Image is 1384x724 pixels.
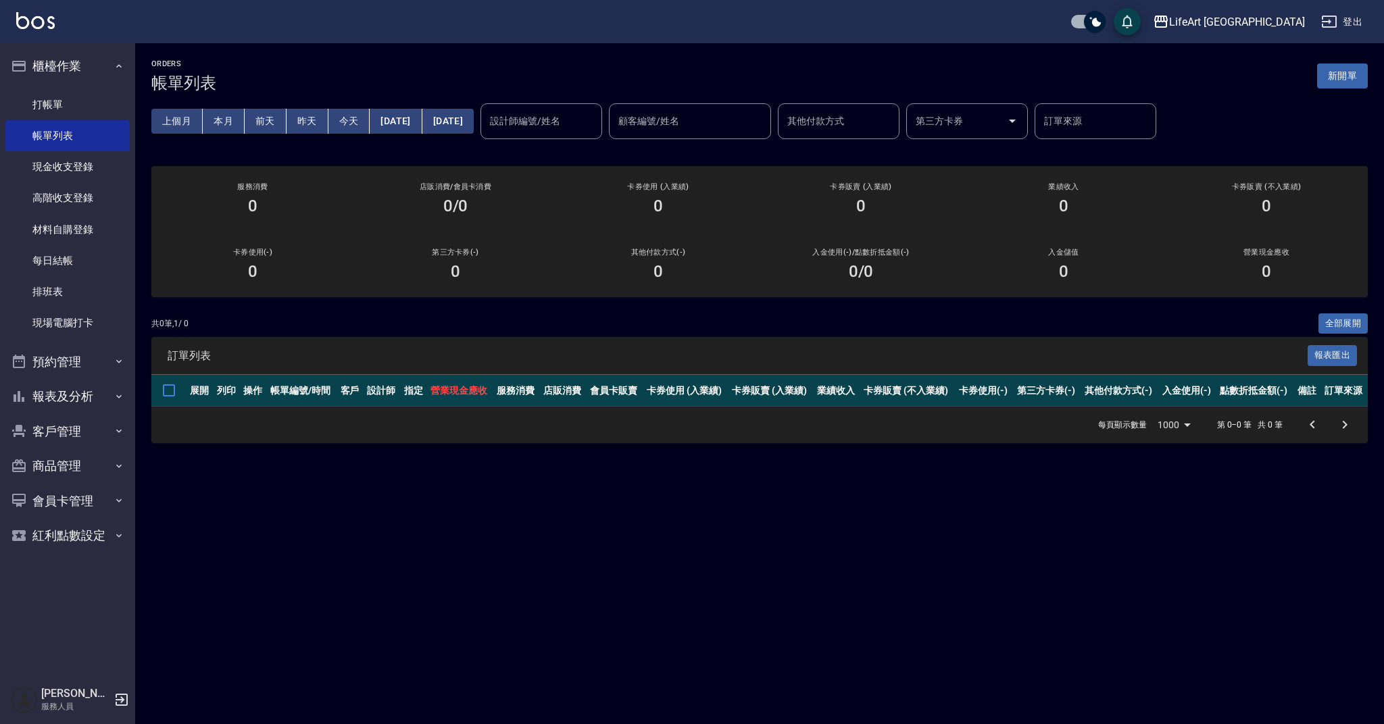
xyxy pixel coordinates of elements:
[1262,262,1271,281] h3: 0
[151,317,189,330] p: 共 0 筆, 1 / 0
[5,379,130,414] button: 報表及分析
[168,182,338,191] h3: 服務消費
[267,375,337,407] th: 帳單編號/時間
[5,245,130,276] a: 每日結帳
[849,262,874,281] h3: 0 /0
[1002,110,1023,132] button: Open
[1308,345,1358,366] button: 報表匯出
[168,248,338,257] h2: 卡券使用(-)
[5,276,130,307] a: 排班表
[5,182,130,213] a: 高階收支登錄
[587,375,643,407] th: 會員卡販賣
[1014,375,1081,407] th: 第三方卡券(-)
[5,214,130,245] a: 材料自購登錄
[16,12,55,29] img: Logo
[1098,419,1147,431] p: 每頁顯示數量
[240,375,267,407] th: 操作
[151,59,216,68] h2: ORDERS
[776,182,946,191] h2: 卡券販賣 (入業績)
[370,182,541,191] h2: 店販消費 /會員卡消費
[5,307,130,338] a: 現場電腦打卡
[422,109,474,134] button: [DATE]
[5,448,130,484] button: 商品管理
[401,375,428,407] th: 指定
[5,518,130,553] button: 紅利點數設定
[214,375,241,407] th: 列印
[653,197,663,215] h3: 0
[860,375,956,407] th: 卡券販賣 (不入業績)
[1317,63,1368,88] button: 新開單
[168,349,1308,363] span: 訂單列表
[427,375,493,407] th: 營業現金應收
[5,151,130,182] a: 現金收支登錄
[1217,419,1283,431] p: 第 0–0 筆 共 0 筆
[1059,197,1068,215] h3: 0
[1059,262,1068,281] h3: 0
[956,375,1014,407] th: 卡券使用(-)
[364,375,400,407] th: 設計師
[1114,8,1141,35] button: save
[41,700,110,713] p: 服務人員
[643,375,728,407] th: 卡券使用 (入業績)
[1081,375,1159,407] th: 其他付款方式(-)
[1316,9,1368,34] button: 登出
[1294,375,1321,407] th: 備註
[776,248,946,257] h2: 入金使用(-) /點數折抵金額(-)
[856,197,866,215] h3: 0
[573,248,743,257] h2: 其他付款方式(-)
[5,49,130,84] button: 櫃檯作業
[1181,248,1352,257] h2: 營業現金應收
[5,344,130,380] button: 預約管理
[41,687,110,700] h5: [PERSON_NAME]
[245,109,287,134] button: 前天
[370,248,541,257] h2: 第三方卡券(-)
[1152,407,1195,443] div: 1000
[1169,14,1305,30] div: LifeArt [GEOGRAPHIC_DATA]
[5,414,130,449] button: 客戶管理
[337,375,364,407] th: 客戶
[5,89,130,120] a: 打帳單
[1181,182,1352,191] h2: 卡券販賣 (不入業績)
[5,484,130,519] button: 會員卡管理
[540,375,587,407] th: 店販消費
[328,109,370,134] button: 今天
[151,109,203,134] button: 上個月
[979,248,1149,257] h2: 入金儲值
[653,262,663,281] h3: 0
[728,375,814,407] th: 卡券販賣 (入業績)
[573,182,743,191] h2: 卡券使用 (入業績)
[443,197,468,215] h3: 0/0
[493,375,540,407] th: 服務消費
[287,109,328,134] button: 昨天
[1147,8,1310,36] button: LifeArt [GEOGRAPHIC_DATA]
[1318,313,1368,334] button: 全部展開
[814,375,860,407] th: 業績收入
[203,109,245,134] button: 本月
[5,120,130,151] a: 帳單列表
[370,109,422,134] button: [DATE]
[151,74,216,93] h3: 帳單列表
[187,375,214,407] th: 展開
[1216,375,1294,407] th: 點數折抵金額(-)
[11,686,38,713] img: Person
[248,262,257,281] h3: 0
[1262,197,1271,215] h3: 0
[1317,69,1368,82] a: 新開單
[1308,348,1358,361] a: 報表匯出
[1159,375,1217,407] th: 入金使用(-)
[1321,375,1368,407] th: 訂單來源
[451,262,460,281] h3: 0
[979,182,1149,191] h2: 業績收入
[248,197,257,215] h3: 0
